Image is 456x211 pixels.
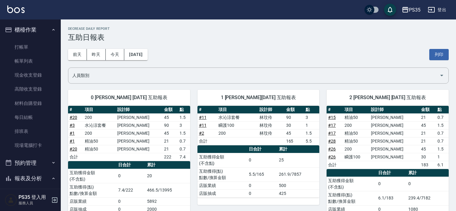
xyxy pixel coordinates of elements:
table: a dense table [197,106,320,145]
span: 1 [PERSON_NAME][DATE] 互助報表 [205,95,312,101]
td: [PERSON_NAME] [116,129,163,137]
span: 0 [PERSON_NAME] [DATE] 互助報表 [75,95,183,101]
td: 30 [285,121,304,129]
a: 打帳單 [2,40,58,54]
button: 列印 [429,49,449,60]
td: 466.5/13995 [146,183,190,197]
td: 水沁涼套餐 [217,113,258,121]
td: 0 [117,169,146,183]
a: 報表目錄 [2,189,58,203]
td: [PERSON_NAME] [116,145,163,153]
td: 互助獲得(點) 點數/換算金額 [327,191,377,205]
td: 互助獲得金額 (不含點) [327,177,377,191]
td: 3 [178,121,190,129]
td: 1.5 [436,145,449,153]
td: 瞬護100 [343,153,369,161]
td: 90 [163,121,178,129]
button: PS35 [399,4,423,16]
p: 服務人員 [19,200,50,206]
td: 1.5 [178,113,190,121]
a: #1 [70,131,75,136]
input: 人員名稱 [71,70,437,81]
button: 前天 [68,49,87,60]
td: 0 [247,189,277,197]
h5: PS35 登入用 [19,194,50,200]
td: 200 [343,121,369,129]
td: 林玟伶 [258,113,285,121]
th: 累計 [146,161,190,169]
th: # [68,106,83,114]
th: 設計師 [116,106,163,114]
div: PS35 [409,6,420,14]
td: [PERSON_NAME] [116,113,163,121]
td: 200 [83,113,115,121]
td: 林玟伶 [258,129,285,137]
td: 25 [277,153,319,167]
table: a dense table [197,145,320,198]
th: 日合計 [247,145,277,153]
button: [DATE] [124,49,147,60]
td: 7.4/222 [117,183,146,197]
td: [PERSON_NAME] [369,121,420,129]
th: 累計 [277,145,319,153]
a: 帳單列表 [2,54,58,68]
a: #3 [70,123,75,128]
a: #11 [199,123,207,128]
th: 項目 [343,106,369,114]
td: 0 [247,182,277,189]
a: 材料自購登錄 [2,96,58,110]
td: 200 [343,145,369,153]
td: 45 [420,121,436,129]
button: 今天 [106,49,125,60]
td: 6.1/183 [377,191,407,205]
th: 金額 [420,106,436,114]
td: [PERSON_NAME] [116,121,163,129]
td: 店販抽成 [197,189,248,197]
td: 0.7 [178,137,190,145]
button: 昨天 [87,49,106,60]
td: 互助獲得(點) 點數/換算金額 [197,167,248,182]
td: 精油50 [83,145,115,153]
td: 21 [420,129,436,137]
td: [PERSON_NAME] [369,145,420,153]
td: 20 [146,169,190,183]
td: 21 [163,145,178,153]
td: 239.4/7182 [407,191,449,205]
th: 累計 [407,169,449,177]
td: 200 [83,129,115,137]
td: 1.5 [178,129,190,137]
a: #28 [328,139,336,144]
button: 登出 [425,4,449,16]
td: 200 [217,129,258,137]
td: 5.5 [304,137,320,145]
th: # [327,106,343,114]
th: 點 [304,106,320,114]
th: 金額 [163,106,178,114]
th: 日合計 [117,161,146,169]
a: #17 [328,123,336,128]
a: #20 [70,147,77,151]
a: #17 [328,131,336,136]
td: 6.1 [436,161,449,169]
td: 合計 [327,161,343,169]
td: 3 [304,113,320,121]
a: #26 [328,147,336,151]
td: 0 [407,177,449,191]
td: 1.5 [436,121,449,129]
td: 0 [377,177,407,191]
td: [PERSON_NAME] [369,153,420,161]
a: 每日結帳 [2,110,58,124]
a: #15 [328,115,336,120]
a: 排班表 [2,124,58,138]
td: 1.5 [304,129,320,137]
td: 互助獲得金額 (不含點) [68,169,117,183]
a: 現場電腦打卡 [2,138,58,152]
td: 183 [420,161,436,169]
a: #1 [70,139,75,144]
td: 500 [277,182,319,189]
span: 2 [PERSON_NAME] [DATE] 互助報表 [334,95,441,101]
td: 425 [277,189,319,197]
th: 點 [436,106,449,114]
td: 精油50 [343,129,369,137]
button: Open [437,71,447,80]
